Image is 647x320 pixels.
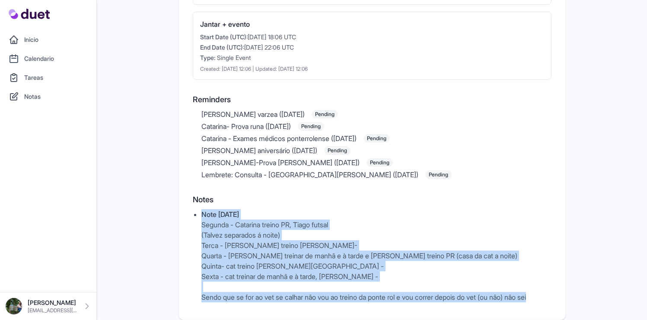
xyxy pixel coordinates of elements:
img: DSC08576_Original.jpeg [5,298,22,315]
span: Catarina- Prova runa ([DATE]) [201,121,291,132]
span: Catarina - Exames médicos ponterrolense ([DATE]) [201,133,357,144]
span: Pending [298,122,324,131]
p: Segunda - Catarina treino PR, Tiago futsal [201,220,551,230]
a: [PERSON_NAME] [EMAIL_ADDRESS][DOMAIN_NAME] [5,298,91,315]
span: Pending [367,158,393,167]
span: Type: [200,54,215,61]
a: Tareas [5,69,91,86]
p: [EMAIL_ADDRESS][DOMAIN_NAME] [28,307,77,314]
span: [PERSON_NAME]-Prova [PERSON_NAME] ([DATE]) [201,157,360,168]
span: Pending [363,134,390,143]
p: (Talvez separados á noite) [201,230,551,240]
a: Inicio [5,31,91,48]
span: Pending [425,170,452,179]
div: Note [DATE] [201,209,551,220]
p: Sendo que se for ao vet se calhar não vou ao treino da ponte rol e vou correr depois do vet (ou n... [201,292,551,302]
a: Calendario [5,50,91,67]
p: Quarta - [PERSON_NAME] treinar de manhã e à tarde e [PERSON_NAME] treino PR (casa da cat a noite) [201,251,551,261]
span: Lembrete: Consulta - [GEOGRAPHIC_DATA][PERSON_NAME] ([DATE]) [201,169,418,180]
p: Sexta - cat treinar de manhã e à tarde, [PERSON_NAME] - [201,271,551,282]
h3: Jantar + evento [200,19,544,29]
div: [DATE] 18:06 UTC [200,33,544,41]
p: Quinta- cat treino [PERSON_NAME][GEOGRAPHIC_DATA] - [201,261,551,271]
span: Single Event [217,54,251,61]
span: [PERSON_NAME] varzea ([DATE]) [201,109,305,119]
span: Pending [312,110,338,119]
h2: Notes [193,194,551,206]
span: [PERSON_NAME] aniversário ([DATE]) [201,145,317,156]
span: Start Date (UTC): [200,33,248,41]
span: Pending [324,146,351,155]
p: [PERSON_NAME] [28,298,77,307]
div: [DATE] 22:06 UTC [200,43,544,52]
a: Notas [5,88,91,105]
span: End Date (UTC): [200,44,244,51]
div: Created: [DATE] 12:06 | Updated: [DATE] 12:06 [200,66,544,72]
h2: Reminders [193,94,551,106]
p: Terca - [PERSON_NAME] treino [PERSON_NAME]- [201,240,551,251]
